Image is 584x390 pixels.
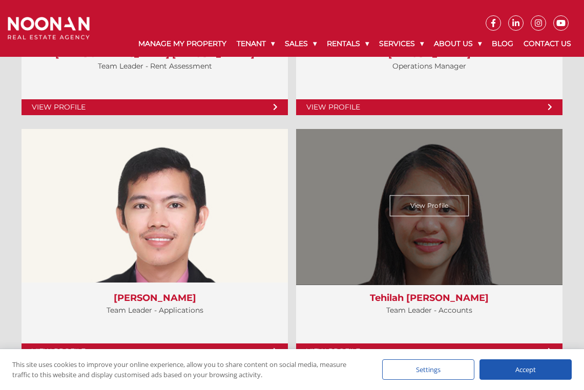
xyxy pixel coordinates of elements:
img: Noonan Real Estate Agency [8,17,90,39]
a: View Profile [22,99,288,115]
a: Rentals [322,31,374,57]
a: About Us [429,31,487,57]
div: Settings [382,359,474,380]
p: Team Leader - Accounts [306,304,552,317]
h3: [PERSON_NAME] [32,293,278,304]
a: Sales [280,31,322,57]
a: Blog [487,31,518,57]
a: View Profile [296,343,562,359]
a: Contact Us [518,31,576,57]
a: View Profile [22,343,288,359]
p: Team Leader - Applications [32,304,278,317]
div: This site uses cookies to improve your online experience, allow you to share content on social me... [12,359,362,380]
a: Tenant [232,31,280,57]
p: Team Leader - Rent Assessment [32,60,278,73]
h3: Tehilah [PERSON_NAME] [306,293,552,304]
a: View Profile [390,195,469,216]
a: View Profile [296,99,562,115]
div: Accept [479,359,572,380]
a: Services [374,31,429,57]
a: Manage My Property [133,31,232,57]
p: Operations Manager [306,60,552,73]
